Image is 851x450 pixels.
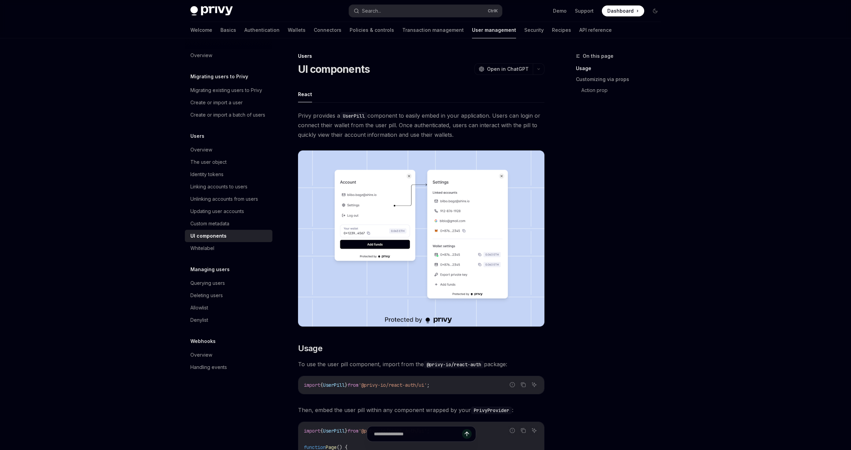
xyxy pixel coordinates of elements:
a: Connectors [314,22,341,38]
span: '@privy-io/react-auth/ui' [359,382,427,388]
span: Dashboard [607,8,634,14]
img: images/Userpill2.png [298,150,544,327]
div: Overview [190,51,212,59]
a: Welcome [190,22,212,38]
a: Usage [576,63,666,74]
a: Create or import a user [185,96,272,109]
button: Ask AI [530,380,539,389]
a: API reference [579,22,612,38]
span: import [304,382,320,388]
span: Usage [298,343,322,354]
a: Deleting users [185,289,272,302]
a: Querying users [185,277,272,289]
a: The user object [185,156,272,168]
a: Authentication [244,22,280,38]
div: Identity tokens [190,170,224,178]
div: UI components [190,232,227,240]
button: React [298,86,312,102]
a: Denylist [185,314,272,326]
a: Handling events [185,361,272,373]
a: Overview [185,349,272,361]
span: { [320,382,323,388]
a: Create or import a batch of users [185,109,272,121]
div: Allowlist [190,304,208,312]
span: UserPill [323,382,345,388]
div: Migrating existing users to Privy [190,86,262,94]
a: Updating user accounts [185,205,272,217]
a: Linking accounts to users [185,181,272,193]
code: @privy-io/react-auth [424,361,484,368]
h5: Users [190,132,204,140]
h1: UI components [298,63,370,75]
img: dark logo [190,6,233,16]
code: UserPill [340,112,367,120]
span: from [348,382,359,388]
a: Wallets [288,22,306,38]
a: Overview [185,49,272,62]
a: UI components [185,230,272,242]
a: Unlinking accounts from users [185,193,272,205]
span: Privy provides a component to easily embed in your application. Users can login or connect their ... [298,111,544,140]
a: Basics [220,22,236,38]
h5: Managing users [190,265,230,274]
a: User management [472,22,516,38]
code: PrivyProvider [471,407,512,414]
button: Open in ChatGPT [474,63,533,75]
span: Then, embed the user pill within any component wrapped by your : [298,405,544,415]
div: Linking accounts to users [190,183,247,191]
button: Report incorrect code [508,380,517,389]
div: Overview [190,351,212,359]
a: Whitelabel [185,242,272,254]
div: Search... [362,7,381,15]
a: Security [524,22,544,38]
span: On this page [583,52,613,60]
span: ; [427,382,430,388]
button: Search...CtrlK [349,5,502,17]
div: Querying users [190,279,225,287]
a: Dashboard [602,5,644,16]
div: Updating user accounts [190,207,244,215]
button: Toggle dark mode [650,5,661,16]
a: Overview [185,144,272,156]
div: Denylist [190,316,208,324]
a: Customizing via props [576,74,666,85]
div: Create or import a user [190,98,243,107]
a: Policies & controls [350,22,394,38]
span: Ctrl K [488,8,498,14]
a: Recipes [552,22,571,38]
a: Demo [553,8,567,14]
div: Whitelabel [190,244,214,252]
a: Custom metadata [185,217,272,230]
a: Transaction management [402,22,464,38]
button: Copy the contents from the code block [519,380,528,389]
a: Support [575,8,594,14]
div: Unlinking accounts from users [190,195,258,203]
span: To use the user pill component, import from the package: [298,359,544,369]
h5: Migrating users to Privy [190,72,248,81]
div: Deleting users [190,291,223,300]
button: Send message [462,429,472,439]
div: Custom metadata [190,220,229,228]
a: Migrating existing users to Privy [185,84,272,96]
div: Overview [190,146,212,154]
div: The user object [190,158,227,166]
div: Create or import a batch of users [190,111,265,119]
div: Handling events [190,363,227,371]
h5: Webhooks [190,337,216,345]
a: Identity tokens [185,168,272,181]
a: Allowlist [185,302,272,314]
div: Users [298,53,544,59]
span: } [345,382,348,388]
span: Open in ChatGPT [487,66,529,72]
a: Action prop [581,85,666,96]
